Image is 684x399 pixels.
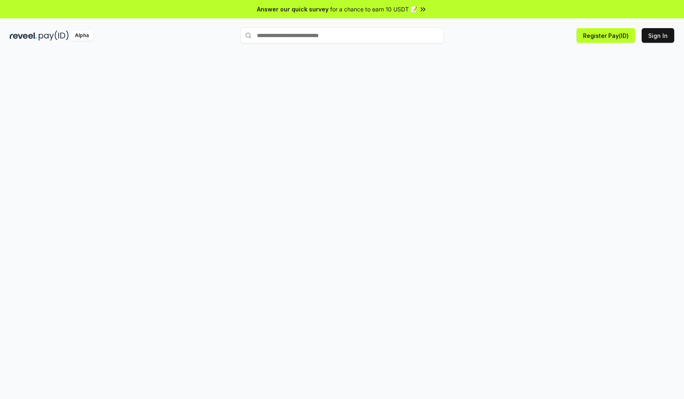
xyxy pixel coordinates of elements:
[70,31,93,41] div: Alpha
[642,28,674,43] button: Sign In
[577,28,635,43] button: Register Pay(ID)
[330,5,417,13] span: for a chance to earn 10 USDT 📝
[10,31,37,41] img: reveel_dark
[257,5,329,13] span: Answer our quick survey
[39,31,69,41] img: pay_id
